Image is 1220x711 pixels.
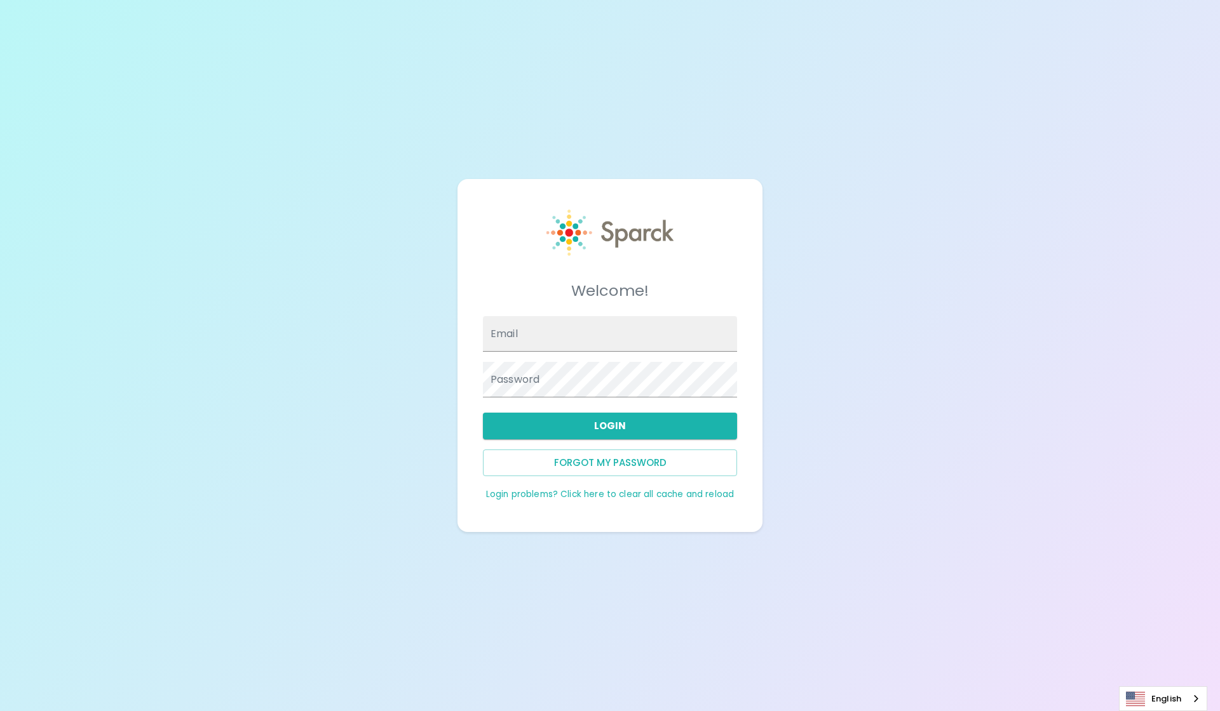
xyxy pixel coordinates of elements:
h5: Welcome! [483,281,737,301]
a: Login problems? Click here to clear all cache and reload [486,488,734,500]
img: Sparck logo [546,209,674,256]
button: Login [483,413,737,439]
button: Forgot my password [483,449,737,476]
div: Language [1119,686,1207,711]
a: English [1120,687,1207,710]
aside: Language selected: English [1119,686,1207,711]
